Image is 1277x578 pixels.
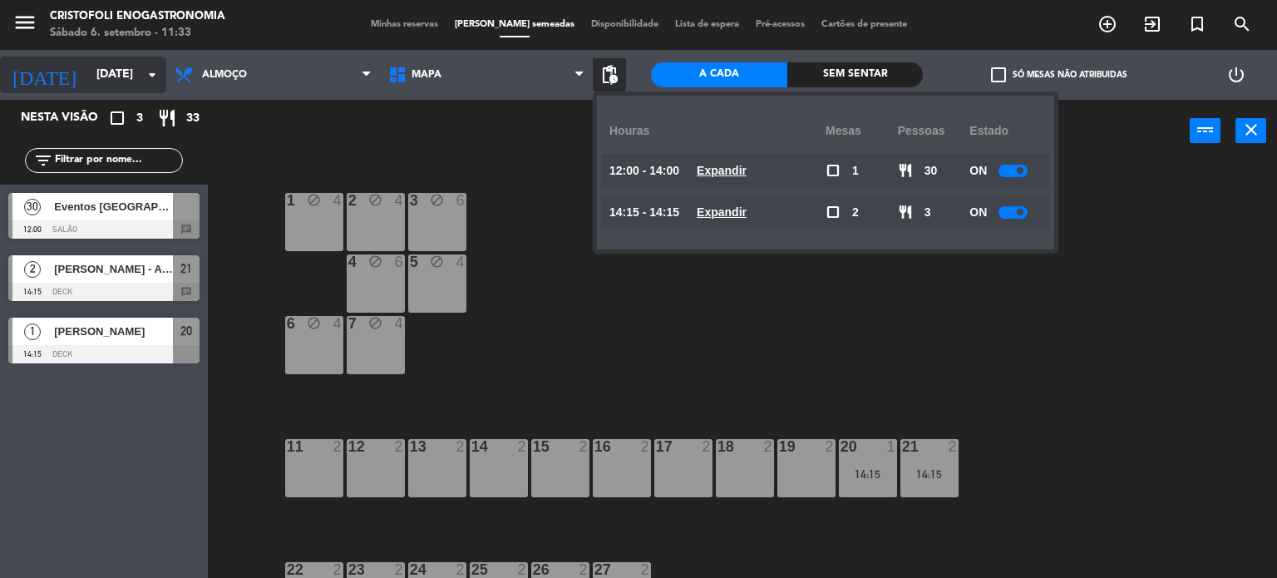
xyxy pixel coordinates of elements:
[362,20,446,29] span: Minhas reservas
[852,161,859,180] span: 1
[430,254,444,269] i: block
[471,562,472,577] div: 25
[107,108,127,128] i: crop_square
[533,562,534,577] div: 26
[12,10,37,41] button: menu
[136,109,143,128] span: 3
[180,321,192,341] span: 20
[1232,14,1252,34] i: search
[348,254,349,269] div: 4
[898,108,970,154] div: pessoas
[202,69,247,81] span: Almoço
[518,562,528,577] div: 2
[410,193,411,208] div: 3
[533,439,534,454] div: 15
[697,164,747,177] u: Expandir
[24,261,41,278] span: 2
[287,562,288,577] div: 22
[395,193,405,208] div: 4
[54,323,173,340] span: [PERSON_NAME]
[53,151,182,170] input: Filtrar por nome...
[641,439,651,454] div: 2
[368,316,382,330] i: block
[287,193,288,208] div: 1
[471,439,472,454] div: 14
[348,193,349,208] div: 2
[348,439,349,454] div: 12
[656,439,657,454] div: 17
[1187,14,1207,34] i: turned_in_not
[456,254,466,269] div: 4
[583,20,667,29] span: Disponibilidade
[1226,65,1246,85] i: power_settings_new
[518,439,528,454] div: 2
[142,65,162,85] i: arrow_drop_down
[779,439,780,454] div: 19
[348,316,349,331] div: 7
[307,193,321,207] i: block
[1241,120,1261,140] i: close
[157,108,177,128] i: restaurant
[1142,14,1162,34] i: exit_to_app
[813,20,915,29] span: Cartões de presente
[902,439,903,454] div: 21
[839,468,897,480] div: 14:15
[12,10,37,35] i: menu
[609,108,826,154] div: Houras
[368,254,382,269] i: block
[287,316,288,331] div: 6
[599,65,619,85] span: pending_actions
[333,439,343,454] div: 2
[54,260,173,278] span: [PERSON_NAME] - Ar turismo
[826,205,841,220] span: check_box_outline_blank
[395,439,405,454] div: 2
[410,439,411,454] div: 13
[186,109,200,128] span: 33
[1097,14,1117,34] i: add_circle_outline
[898,205,913,220] span: restaurant
[609,203,679,222] span: 14:15 - 14:15
[456,439,466,454] div: 2
[333,562,343,577] div: 2
[609,161,679,180] span: 12:00 - 14:00
[747,20,813,29] span: Pré-acessos
[826,439,836,454] div: 2
[50,8,225,25] div: Cristofoli Enogastronomia
[395,562,405,577] div: 2
[395,316,405,331] div: 4
[787,62,924,87] div: Sem sentar
[50,25,225,42] div: Sábado 6. setembro - 11:33
[430,193,444,207] i: block
[764,439,774,454] div: 2
[697,205,747,219] u: Expandir
[24,199,41,215] span: 30
[446,20,583,29] span: [PERSON_NAME] semeadas
[410,562,411,577] div: 24
[1196,120,1215,140] i: power_input
[887,439,897,454] div: 1
[651,62,787,87] div: A cada
[456,193,466,208] div: 6
[949,439,959,454] div: 2
[826,108,898,154] div: Mesas
[410,254,411,269] div: 5
[579,562,589,577] div: 2
[54,198,173,215] span: Eventos [GEOGRAPHIC_DATA] - [GEOGRAPHIC_DATA]
[1235,118,1266,143] button: close
[924,203,931,222] span: 3
[991,67,1006,82] span: check_box_outline_blank
[333,316,343,331] div: 4
[395,254,405,269] div: 6
[641,562,651,577] div: 2
[852,203,859,222] span: 2
[579,439,589,454] div: 2
[924,161,938,180] span: 30
[33,151,53,170] i: filter_list
[368,193,382,207] i: block
[307,316,321,330] i: block
[287,439,288,454] div: 11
